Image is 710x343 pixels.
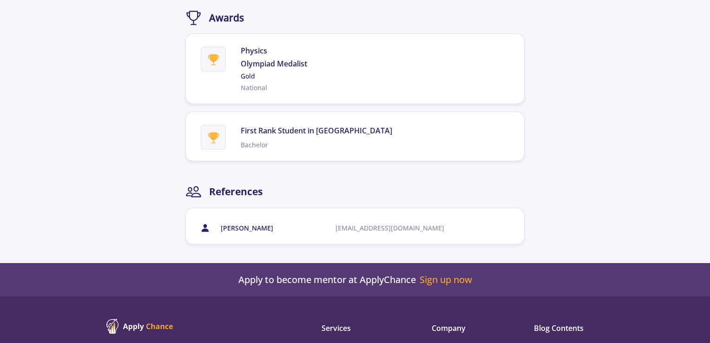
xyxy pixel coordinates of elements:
[432,323,504,334] span: Company
[241,58,307,69] span: Olympiad Medalist
[322,323,401,334] span: Services
[241,71,307,81] span: Gold
[221,223,273,233] span: [PERSON_NAME]
[241,125,392,136] span: First Rank Student in [GEOGRAPHIC_DATA]
[534,323,603,334] span: Blog Contents
[209,186,263,198] h2: References
[420,274,472,285] a: Sign up now
[241,45,307,56] span: Physics
[106,319,173,334] img: ApplyChance logo
[209,12,244,24] h2: Awards
[241,140,392,150] span: Bachelor
[241,83,307,92] span: National
[335,223,473,233] span: [EMAIL_ADDRESS][DOMAIN_NAME]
